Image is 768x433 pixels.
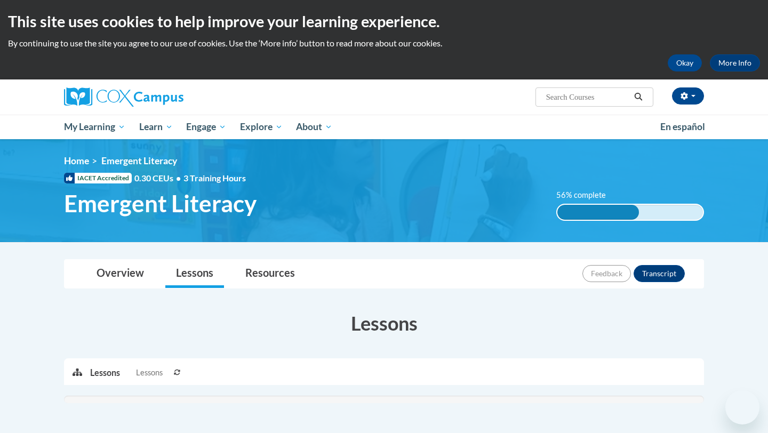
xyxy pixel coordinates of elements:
span: IACET Accredited [64,173,132,183]
span: My Learning [64,121,125,133]
span: Explore [240,121,283,133]
input: Search Courses [545,91,630,103]
iframe: Button to launch messaging window [725,390,759,424]
span: 3 Training Hours [183,173,246,183]
a: Overview [86,260,155,288]
a: Home [64,155,89,166]
a: Resources [235,260,306,288]
p: By continuing to use the site you agree to our use of cookies. Use the ‘More info’ button to read... [8,37,760,49]
a: Lessons [165,260,224,288]
button: Transcript [634,265,685,282]
h2: This site uses cookies to help improve your learning experience. [8,11,760,32]
span: • [176,173,181,183]
span: 0.30 CEUs [134,172,183,184]
span: Learn [139,121,173,133]
a: Learn [132,115,180,139]
span: Emergent Literacy [64,189,257,218]
label: 56% complete [556,189,618,201]
div: 56% complete [557,205,639,220]
h3: Lessons [64,310,704,336]
a: En español [653,116,712,138]
span: Lessons [136,367,163,379]
span: About [296,121,332,133]
a: Explore [233,115,290,139]
p: Lessons [90,367,120,379]
a: Engage [179,115,233,139]
button: Okay [668,54,702,71]
img: Cox Campus [64,87,183,107]
span: Engage [186,121,226,133]
a: More Info [710,54,760,71]
button: Account Settings [672,87,704,105]
a: My Learning [57,115,132,139]
span: Emergent Literacy [101,155,177,166]
a: Cox Campus [64,87,267,107]
button: Feedback [582,265,631,282]
div: Main menu [48,115,720,139]
button: Search [630,91,646,103]
span: En español [660,121,705,132]
a: About [290,115,340,139]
